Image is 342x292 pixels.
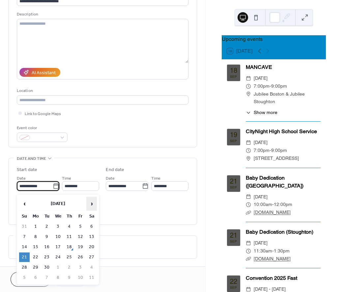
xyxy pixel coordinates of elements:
a: Baby Dedication (Stoughton) [246,229,313,235]
td: 11 [64,232,74,242]
span: 7:00pm [254,147,270,155]
td: 28 [19,263,30,272]
td: 17 [53,242,63,252]
td: 25 [64,252,74,262]
td: 2 [42,222,52,231]
div: Location [17,87,187,94]
div: Start date [17,166,37,173]
div: ​ [246,247,251,255]
td: 2 [64,263,74,272]
div: ​ [246,201,251,209]
td: 15 [30,242,41,252]
button: AI Assistant [19,68,60,77]
td: 19 [75,242,86,252]
span: Show more [254,109,277,116]
td: 5 [19,273,30,282]
span: › [87,197,97,210]
button: Cancel [11,272,51,287]
span: Date and time [17,155,46,162]
span: Time [62,175,71,182]
div: Sep [230,139,237,143]
div: 21 [230,232,237,239]
td: 26 [75,252,86,262]
td: 9 [64,273,74,282]
span: - [272,201,274,209]
div: Sep [230,75,237,78]
div: 21 [230,178,237,185]
span: [DATE] [254,139,268,147]
div: AI Assistant [32,70,56,76]
div: ​ [246,74,251,82]
td: 6 [30,273,41,282]
th: [DATE] [30,197,86,211]
div: CityNight High School Service [246,128,321,135]
td: 12 [75,232,86,242]
div: ​ [246,155,251,162]
div: ​ [246,255,251,263]
td: 18 [64,242,74,252]
div: ​ [246,82,251,90]
td: 1 [53,263,63,272]
span: 9:00pm [271,82,287,90]
div: 18 [230,67,237,74]
td: 1 [30,222,41,231]
span: 7:00pm [254,82,270,90]
td: 7 [42,273,52,282]
th: Su [19,212,30,221]
span: [DATE] [254,74,268,82]
td: 11 [86,273,97,282]
span: Date [17,175,26,182]
th: Th [64,212,74,221]
th: Tu [42,212,52,221]
td: 20 [86,242,97,252]
div: ​ [246,109,251,116]
span: - [270,82,271,90]
span: - [270,147,271,155]
span: [DATE] [254,193,268,201]
a: Baby Dedication ([GEOGRAPHIC_DATA]) [246,175,303,189]
div: ​ [246,193,251,201]
button: ​Show more [246,109,277,116]
th: We [53,212,63,221]
td: 4 [86,263,97,272]
div: MANCAVE [246,63,321,71]
td: 10 [75,273,86,282]
span: 12:00pm [274,201,292,209]
div: 19 [230,131,237,138]
td: 8 [30,232,41,242]
td: 21 [19,252,30,262]
td: 30 [42,263,52,272]
div: ​ [246,239,251,247]
div: Sep [230,240,237,243]
td: 14 [19,242,30,252]
td: 29 [30,263,41,272]
td: 13 [86,232,97,242]
div: 22 [230,278,237,285]
th: Mo [30,212,41,221]
td: 9 [42,232,52,242]
span: 10:00am [254,201,272,209]
td: 7 [19,232,30,242]
span: Time [151,175,160,182]
th: Sa [86,212,97,221]
div: End date [106,166,124,173]
span: Link to Google Maps [25,110,61,117]
div: Event color [17,125,66,131]
span: - [272,247,274,255]
span: 9:00pm [271,147,287,155]
td: 23 [42,252,52,262]
span: 1:30pm [274,247,290,255]
td: 24 [53,252,63,262]
span: [DATE] [254,239,268,247]
td: 22 [30,252,41,262]
td: 5 [75,222,86,231]
a: [DOMAIN_NAME] [254,256,291,261]
div: ​ [246,209,251,217]
td: 4 [64,222,74,231]
div: Description [17,11,187,18]
td: 8 [53,273,63,282]
span: 11:30am [254,247,272,255]
td: 16 [42,242,52,252]
div: Sep [230,186,237,189]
